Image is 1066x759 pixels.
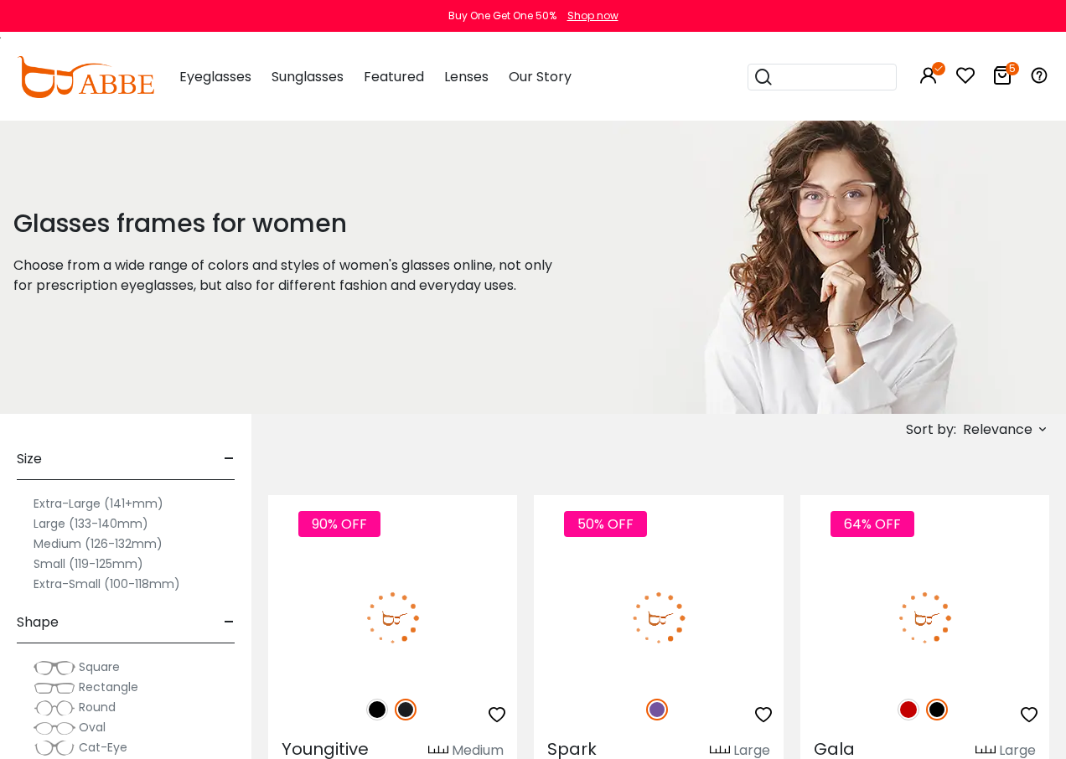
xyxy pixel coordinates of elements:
span: Featured [364,67,424,86]
img: Red [898,699,919,720]
label: Medium (126-132mm) [34,534,163,554]
span: Shape [17,602,59,643]
img: Black [926,699,948,720]
a: Shop now [559,8,618,23]
img: Matte Black [395,699,417,720]
img: Matte-black Youngitive - Plastic ,Adjust Nose Pads [268,555,517,680]
div: Shop now [567,8,618,23]
a: 5 [992,69,1012,88]
img: size ruler [428,745,448,757]
label: Extra-Large (141+mm) [34,493,163,514]
label: Extra-Small (100-118mm) [34,574,180,594]
h1: Glasses frames for women [13,209,571,239]
img: glasses frames for women [613,121,1038,414]
img: abbeglasses.com [17,56,154,98]
img: Rectangle.png [34,679,75,696]
img: Round.png [34,700,75,716]
span: Oval [79,719,106,736]
span: Cat-Eye [79,739,127,756]
span: 64% OFF [831,511,914,537]
img: Purple Spark - Plastic ,Universal Bridge Fit [534,555,783,680]
span: Square [79,658,120,675]
img: Purple [646,699,668,720]
img: Oval.png [34,720,75,736]
label: Small (119-125mm) [34,554,143,574]
span: - [224,439,235,479]
img: Black Gala - Plastic ,Universal Bridge Fit [800,555,1049,680]
span: Relevance [963,415,1032,445]
img: size ruler [975,745,996,757]
span: 50% OFF [564,511,647,537]
label: Large (133-140mm) [34,514,148,534]
span: Sunglasses [272,67,344,86]
span: Size [17,439,42,479]
img: Black [366,699,388,720]
img: size ruler [710,745,730,757]
span: Eyeglasses [179,67,251,86]
img: Square.png [34,659,75,676]
i: 5 [1006,62,1019,75]
span: 90% OFF [298,511,380,537]
span: Our Story [509,67,572,86]
span: Lenses [444,67,489,86]
div: Buy One Get One 50% [448,8,556,23]
p: Choose from a wide range of colors and styles of women's glasses online, not only for prescriptio... [13,256,571,296]
span: Round [79,699,116,715]
span: Rectangle [79,679,138,695]
span: - [224,602,235,643]
span: Sort by: [906,420,956,439]
img: Cat-Eye.png [34,740,75,756]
